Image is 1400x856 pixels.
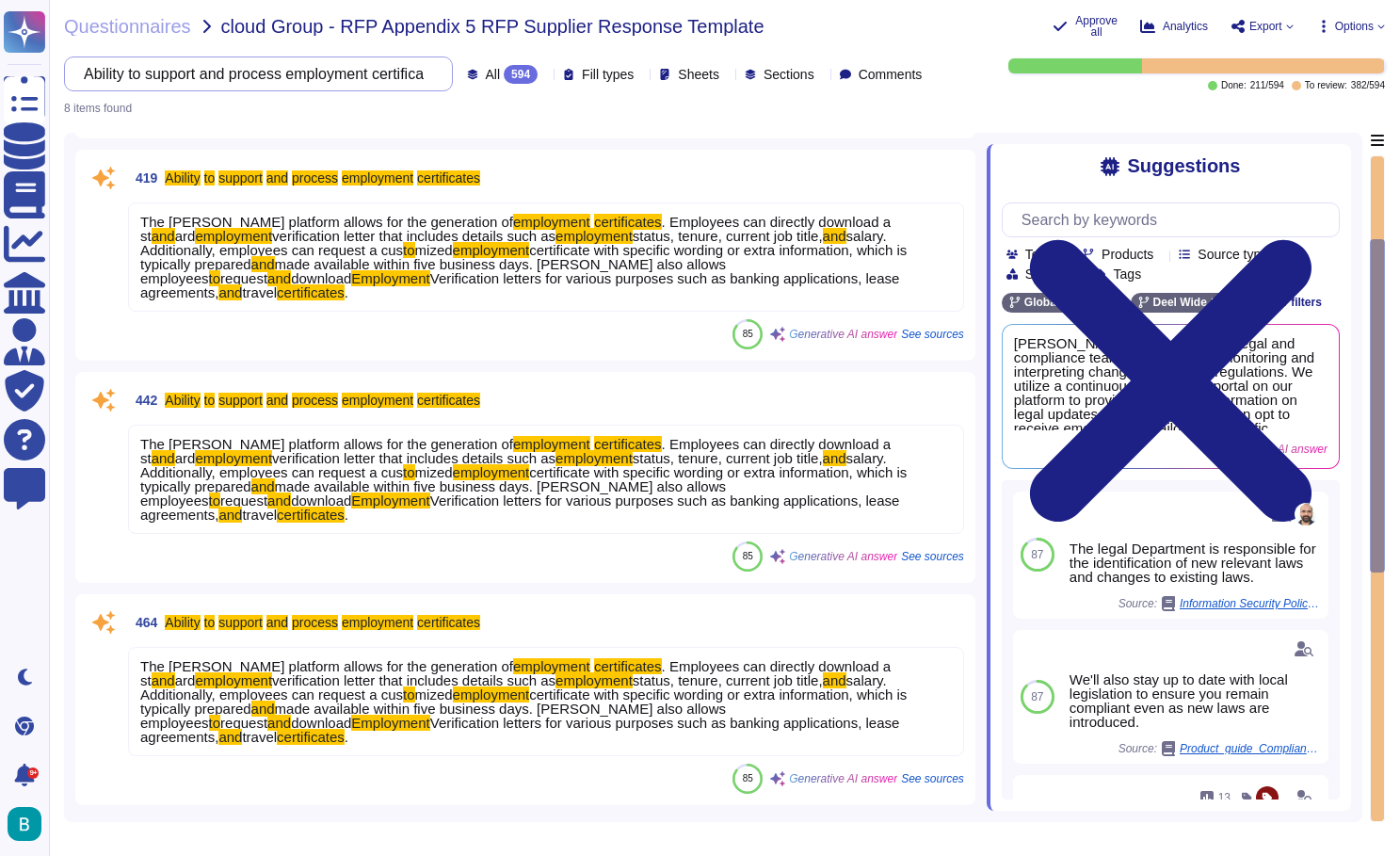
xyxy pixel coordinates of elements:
[1031,691,1043,703] span: 87
[140,214,513,230] span: The [PERSON_NAME] platform allows for the generation of
[453,464,530,480] mark: employment
[292,170,338,186] mark: process
[351,270,429,286] mark: Employment
[1075,15,1118,38] span: Approve all
[594,214,662,230] mark: certificates
[272,672,555,688] span: verification letter that includes details such as
[1221,81,1247,90] span: Done:
[218,729,242,745] mark: and
[209,493,221,509] mark: to
[266,393,288,408] mark: and
[251,256,275,272] mark: and
[218,170,263,186] mark: support
[417,615,480,630] mark: certificates
[242,284,277,300] span: travel
[4,803,55,845] button: user
[292,615,338,630] mark: process
[251,701,275,717] mark: and
[555,672,633,688] mark: employment
[789,329,897,340] span: Generative AI answer
[140,450,887,480] span: salary. Additionally, employees can request a cus
[195,228,272,244] mark: employment
[292,393,338,408] mark: process
[633,672,823,688] span: status, tenure, current job title,
[175,450,196,466] span: ard
[415,686,453,703] span: mized
[204,393,216,408] mark: to
[901,329,964,340] span: See sources
[140,436,891,466] span: . Employees can directly download a st
[267,493,291,509] mark: and
[1335,21,1374,32] span: Options
[1351,81,1385,90] span: 382 / 594
[266,615,288,630] mark: and
[486,68,501,81] span: All
[1031,549,1043,560] span: 87
[267,270,291,286] mark: and
[175,228,196,244] span: ard
[513,658,590,674] mark: employment
[218,284,242,300] mark: and
[1295,503,1317,525] img: user
[277,284,345,300] mark: certificates
[277,507,345,523] mark: certificates
[152,228,175,244] mark: and
[823,672,846,688] mark: and
[342,393,413,408] mark: employment
[140,214,891,244] span: . Employees can directly download a st
[266,170,288,186] mark: and
[743,551,753,561] span: 85
[403,464,415,480] mark: to
[8,807,41,841] img: user
[743,773,753,783] span: 85
[140,270,899,300] span: Verification letters for various purposes such as banking applications, lease agreements,
[594,658,662,674] mark: certificates
[1118,741,1321,756] span: Source:
[221,17,764,36] span: cloud Group - RFP Appendix 5 RFP Supplier Response Template
[128,394,157,407] span: 442
[1180,743,1321,754] span: Product_guide_Compliance_documents (1).pdf
[140,715,899,745] span: Verification letters for various purposes such as banking applications, lease agreements,
[140,256,726,286] span: made available within five business days. [PERSON_NAME] also allows employees
[403,686,415,703] mark: to
[513,436,590,452] mark: employment
[272,450,555,466] span: verification letter that includes details such as
[555,450,633,466] mark: employment
[175,672,196,688] span: ard
[1140,19,1208,34] button: Analytics
[415,464,453,480] span: mized
[1305,81,1347,90] span: To review:
[291,715,351,731] span: download
[220,493,267,509] span: request
[204,170,216,186] mark: to
[823,450,846,466] mark: and
[901,551,964,562] span: See sources
[1249,21,1282,32] span: Export
[140,464,907,494] span: certificate with specific wording or extra information, which is typically prepared
[345,729,348,745] span: .
[789,551,897,562] span: Generative AI answer
[251,478,275,494] mark: and
[1070,672,1321,729] div: We'll also stay up to date with local legislation to ensure you remain compliant even as new laws...
[165,170,200,186] mark: Ability
[1218,792,1231,803] span: 13
[242,729,277,745] span: travel
[764,68,814,81] span: Sections
[1012,203,1339,236] input: Search by keywords
[195,672,272,688] mark: employment
[218,615,263,630] mark: support
[220,270,267,286] span: request
[140,658,891,688] span: . Employees can directly download a st
[1163,21,1208,32] span: Analytics
[345,507,348,523] span: .
[743,329,753,339] span: 85
[74,57,433,90] input: Search by keywords
[140,436,513,452] span: The [PERSON_NAME] platform allows for the generation of
[152,672,175,688] mark: and
[417,393,480,408] mark: certificates
[140,493,899,523] span: Verification letters for various purposes such as banking applications, lease agreements,
[140,242,907,272] span: certificate with specific wording or extra information, which is typically prepared
[633,450,823,466] span: status, tenure, current job title,
[678,68,719,81] span: Sheets
[272,228,555,244] span: verification letter that includes details such as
